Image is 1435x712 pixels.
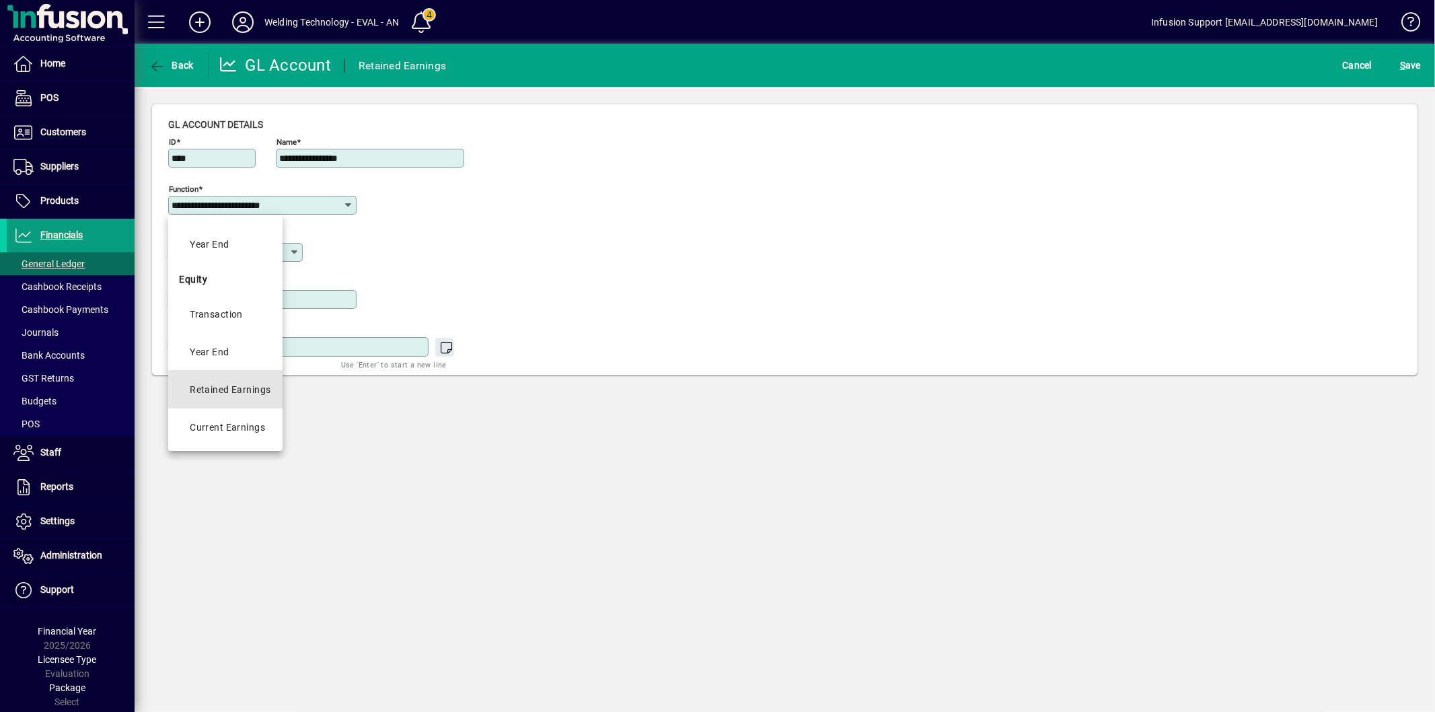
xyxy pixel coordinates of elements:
span: Administration [40,550,102,561]
span: GST Returns [13,373,74,384]
a: Journals [7,321,135,344]
a: Knowledge Base [1391,3,1418,46]
a: Administration [7,539,135,573]
a: Cashbook Payments [7,298,135,321]
span: Bank Accounts [13,350,85,361]
span: Journals [13,327,59,338]
div: Year End [190,236,229,252]
app-page-header-button: Back [135,53,209,77]
span: Licensee Type [38,654,97,665]
div: Transaction [190,306,243,322]
mat-option: Equity - Year End [168,333,282,371]
div: Retained Earnings [359,55,446,77]
mat-label: Name [277,137,297,147]
a: Home [7,47,135,81]
span: POS [40,92,59,103]
div: Year End [190,344,229,360]
span: Settings [40,515,75,526]
a: Cashbook Receipts [7,275,135,298]
span: ave [1400,55,1421,76]
a: Reports [7,470,135,504]
div: GL Account [219,55,332,76]
button: Add [178,10,221,34]
span: Cashbook Receipts [13,281,102,292]
span: Cashbook Payments [13,304,108,315]
div: Infusion Support [EMAIL_ADDRESS][DOMAIN_NAME] [1151,11,1378,33]
mat-option: Equity - Retained Earnings [168,371,282,408]
a: Customers [7,116,135,149]
a: Settings [7,505,135,538]
span: Cancel [1343,55,1372,76]
span: Staff [40,447,61,458]
span: GL account details [168,119,263,130]
div: Welding Technology - EVAL - AN [264,11,399,33]
span: Back [149,60,194,71]
span: Support [40,584,74,595]
a: Support [7,573,135,607]
mat-hint: Use 'Enter' to start a new line [341,357,447,372]
a: POS [7,413,135,435]
button: Save [1397,53,1424,77]
span: Home [40,58,65,69]
mat-option: Equity - Transaction [168,295,282,333]
div: Retained Earnings [190,382,270,398]
button: Profile [221,10,264,34]
span: Reports [40,481,73,492]
mat-label: ID [169,137,176,147]
span: General Ledger [13,258,85,269]
span: Financials [40,229,83,240]
mat-option: Equity - Current Earnings [168,408,282,446]
button: Back [145,53,197,77]
button: Cancel [1339,53,1376,77]
span: Budgets [13,396,57,406]
span: Package [49,682,85,693]
a: General Ledger [7,252,135,275]
span: POS [13,419,40,429]
div: Current Earnings [190,419,265,435]
a: Bank Accounts [7,344,135,367]
span: Financial Year [38,626,97,637]
a: Budgets [7,390,135,413]
a: Suppliers [7,150,135,184]
a: GST Returns [7,367,135,390]
mat-label: Function [169,184,198,194]
span: Customers [40,127,86,137]
span: S [1400,60,1405,71]
a: POS [7,81,135,115]
mat-option: Term Liability - Year End [168,225,282,263]
span: Suppliers [40,161,79,172]
a: Staff [7,436,135,470]
span: Equity [179,271,207,287]
span: Products [40,195,79,206]
a: Products [7,184,135,218]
